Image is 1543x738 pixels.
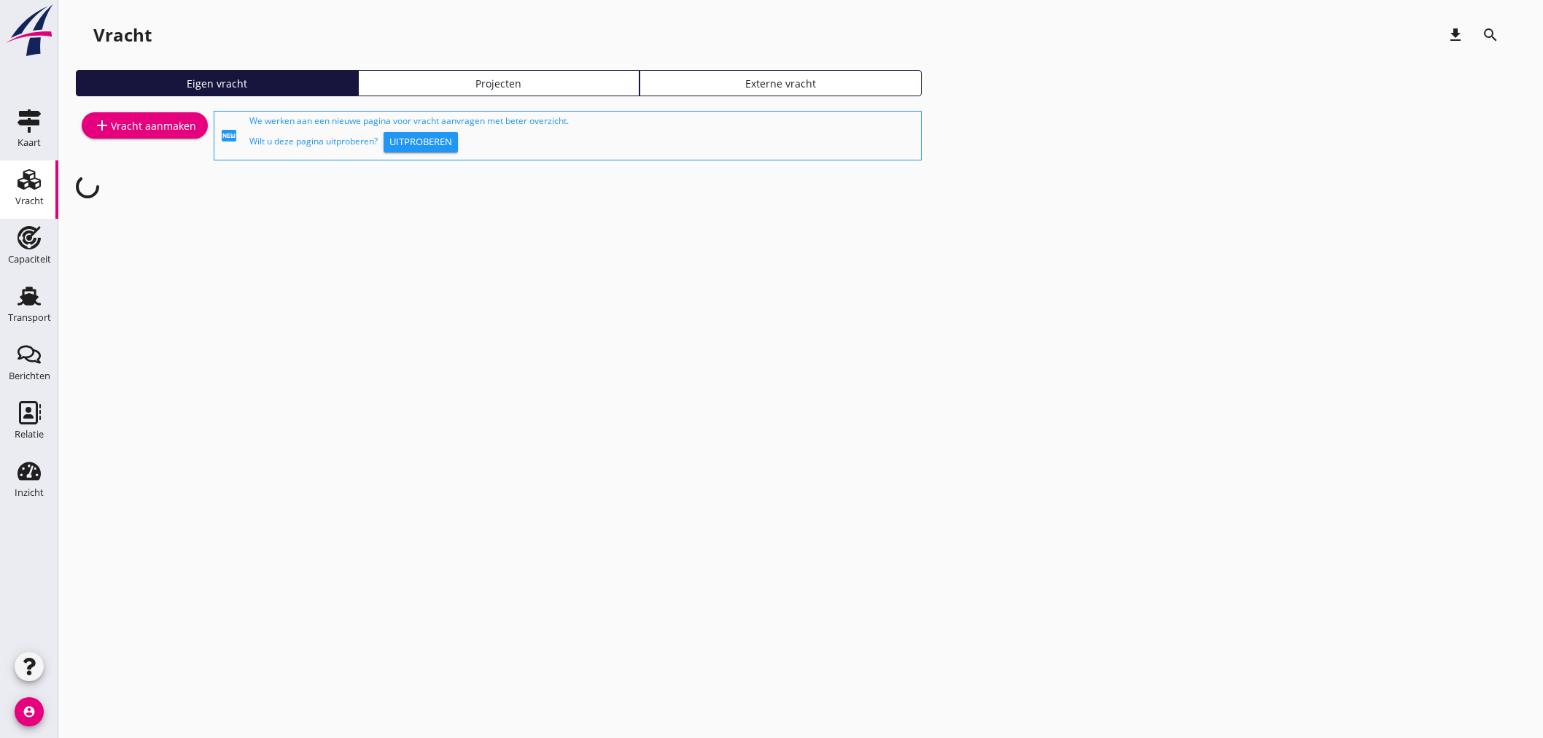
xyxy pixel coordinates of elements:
div: We werken aan een nieuwe pagina voor vracht aanvragen met beter overzicht. Wilt u deze pagina uit... [249,114,915,157]
div: Projecten [365,76,634,91]
div: Capaciteit [8,255,51,264]
i: search [1482,26,1499,44]
div: Relatie [15,430,44,439]
a: Externe vracht [640,70,922,96]
button: Uitproberen [384,132,458,152]
i: account_circle [15,697,44,726]
a: Projecten [358,70,640,96]
div: Vracht [93,23,152,47]
div: Uitproberen [389,135,452,149]
i: fiber_new [220,127,238,144]
div: Kaart [18,138,41,147]
div: Eigen vracht [82,76,351,91]
div: Vracht aanmaken [93,117,196,134]
a: Vracht aanmaken [82,112,208,139]
div: Vracht [15,196,44,206]
img: logo-small.a267ee39.svg [3,4,55,58]
a: Eigen vracht [76,70,358,96]
div: Externe vracht [646,76,915,91]
i: download [1447,26,1464,44]
i: add [93,117,111,134]
div: Inzicht [15,488,44,497]
div: Berichten [9,371,50,381]
div: Transport [8,313,51,322]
